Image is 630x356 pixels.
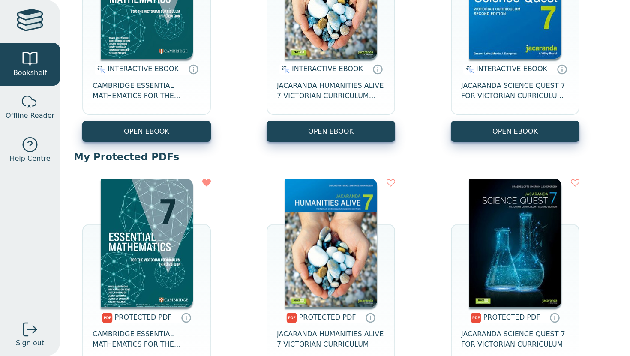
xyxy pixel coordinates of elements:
[108,65,179,73] span: INTERACTIVE EBOOK
[286,313,297,323] img: pdf.svg
[95,64,105,75] img: interactive.svg
[476,65,547,73] span: INTERACTIVE EBOOK
[461,329,569,350] span: JACARANDA SCIENCE QUEST 7 FOR VICTORIAN CURRICULUM
[285,179,377,307] img: a6c0d517-7539-43c4-8a9b-6497e7c2d4fe.png
[557,64,567,74] a: Interactive eBooks are accessed online via the publisher’s portal. They contain interactive resou...
[16,338,44,348] span: Sign out
[463,64,474,75] img: interactive.svg
[188,64,198,74] a: Interactive eBooks are accessed online via the publisher’s portal. They contain interactive resou...
[483,313,540,321] span: PROTECTED PDF
[469,179,561,307] img: 80e2409e-1a35-4241-aab0-f2179ba3c3a7.jpg
[93,81,201,101] span: CAMBRIDGE ESSENTIAL MATHEMATICS FOR THE VICTORIAN CURRICULUM YEAR 7 EBOOK 3E
[115,313,172,321] span: PROTECTED PDF
[451,121,579,142] button: OPEN EBOOK
[461,81,569,101] span: JACARANDA SCIENCE QUEST 7 FOR VICTORIAN CURRICULUM LEARNON 2E EBOOK
[93,329,201,350] span: CAMBRIDGE ESSENTIAL MATHEMATICS FOR THE VICTORIAN CURRICULUM YEAR 7 3E
[365,312,375,323] a: Protected PDFs cannot be printed, copied or shared. They can be accessed online through Education...
[267,121,395,142] button: OPEN EBOOK
[13,68,47,78] span: Bookshelf
[549,312,560,323] a: Protected PDFs cannot be printed, copied or shared. They can be accessed online through Education...
[277,329,385,350] span: JACARANDA HUMANITIES ALIVE 7 VICTORIAN CURRICULUM
[292,65,363,73] span: INTERACTIVE EBOOK
[372,64,383,74] a: Interactive eBooks are accessed online via the publisher’s portal. They contain interactive resou...
[101,179,193,307] img: 38f61441-8c7b-47c1-b281-f2cfadf3619f.jpg
[74,150,616,163] p: My Protected PDFs
[299,313,356,321] span: PROTECTED PDF
[279,64,290,75] img: interactive.svg
[9,153,50,164] span: Help Centre
[6,111,54,121] span: Offline Reader
[181,312,191,323] a: Protected PDFs cannot be printed, copied or shared. They can be accessed online through Education...
[82,121,211,142] button: OPEN EBOOK
[102,313,113,323] img: pdf.svg
[277,81,385,101] span: JACARANDA HUMANITIES ALIVE 7 VICTORIAN CURRICULUM LEARNON EBOOK 2E
[471,313,481,323] img: pdf.svg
